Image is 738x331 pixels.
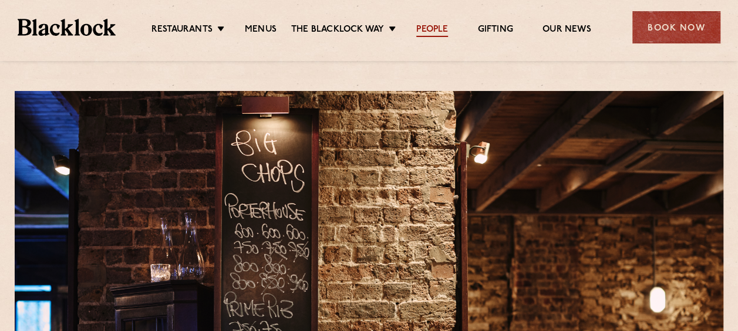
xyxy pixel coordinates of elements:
a: Gifting [477,24,513,37]
a: People [416,24,448,37]
div: Book Now [632,11,720,43]
a: The Blacklock Way [291,24,384,37]
img: BL_Textured_Logo-footer-cropped.svg [18,19,116,35]
a: Restaurants [151,24,213,37]
a: Our News [542,24,591,37]
a: Menus [245,24,277,37]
